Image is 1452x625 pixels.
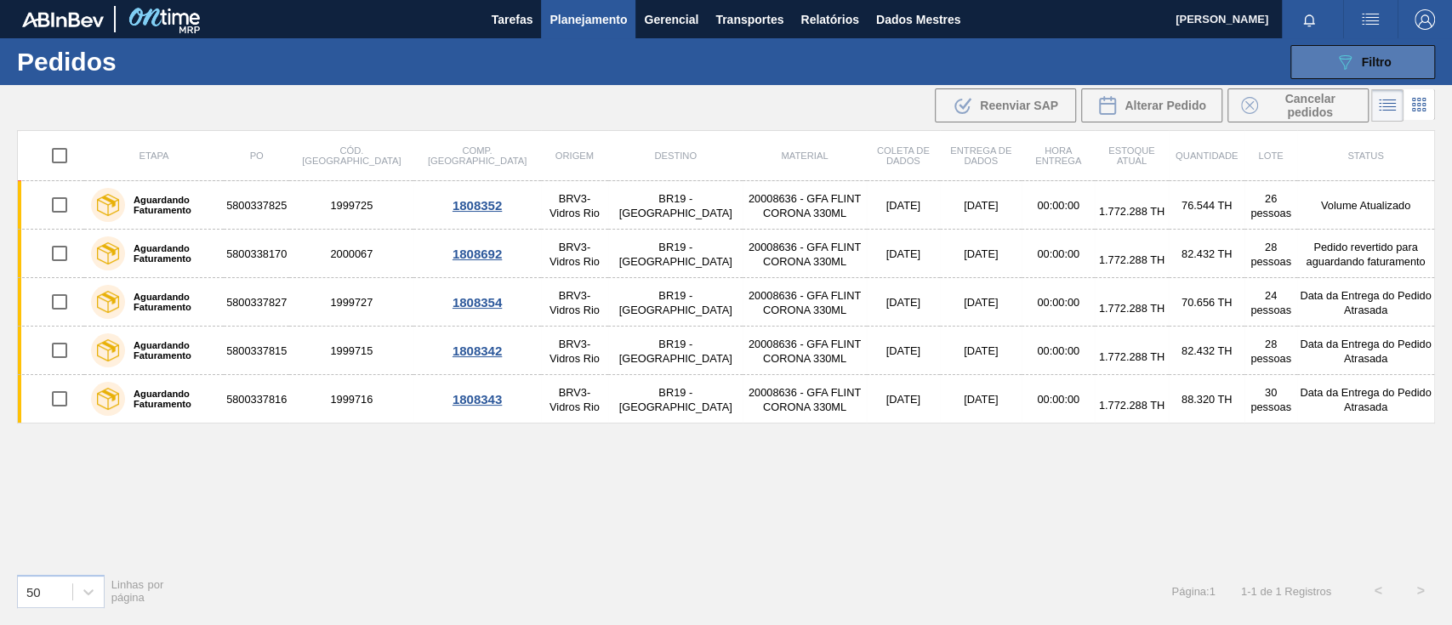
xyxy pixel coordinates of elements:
[1182,344,1233,357] font: 82.432 TH
[226,247,287,260] font: 5800338170
[226,344,287,357] font: 5800337815
[226,296,287,309] font: 5800337827
[1241,585,1247,598] font: 1
[549,289,600,316] font: BRV3-Vidros Rio
[1347,151,1383,161] font: Status
[1099,302,1164,315] font: 1.772.288 TH
[330,393,373,406] font: 1999716
[1099,399,1164,412] font: 1.772.288 TH
[1125,99,1206,112] font: Alterar Pedido
[1037,344,1079,357] font: 00:00:00
[1258,151,1283,161] font: Lote
[111,578,164,604] font: Linhas por página
[781,151,828,161] font: Material
[1176,151,1238,161] font: Quantidade
[1227,88,1369,122] button: Cancelar pedidos
[1250,192,1291,219] font: 26 pessoas
[330,247,373,260] font: 2000067
[1404,89,1435,122] div: Visão em Cards
[18,278,1435,327] a: Aguardando Faturamento58003378271999727BRV3-Vidros RioBR19 - [GEOGRAPHIC_DATA]20008636 - GFA FLIN...
[1099,253,1164,266] font: 1.772.288 TH
[1300,289,1431,316] font: Data da Entrega do Pedido Atrasada
[749,338,861,365] font: 20008636 - GFA FLINT CORONA 330ML
[330,199,373,212] font: 1999725
[18,230,1435,278] a: Aguardando Faturamento58003381702000067BRV3-Vidros RioBR19 - [GEOGRAPHIC_DATA]20008636 - GFA FLIN...
[619,241,732,268] font: BR19 - [GEOGRAPHIC_DATA]
[1300,338,1431,365] font: Data da Entrega do Pedido Atrasada
[1284,92,1335,119] font: Cancelar pedidos
[800,13,858,26] font: Relatórios
[1037,296,1079,309] font: 00:00:00
[226,393,287,406] font: 5800337816
[453,392,502,406] font: 1808343
[619,386,732,413] font: BR19 - [GEOGRAPHIC_DATA]
[1171,585,1205,598] font: Página
[935,88,1076,122] div: Reenviar SAP
[22,12,104,27] img: TNhmsLtSVTkK8tSr43FrP2fwEKptu5GPRR3wAAAABJRU5ErkJggg==
[1099,350,1164,363] font: 1.772.288 TH
[1416,583,1424,598] font: >
[18,327,1435,375] a: Aguardando Faturamento58003378151999715BRV3-Vidros RioBR19 - [GEOGRAPHIC_DATA]20008636 - GFA FLIN...
[886,296,920,309] font: [DATE]
[428,145,527,166] font: Comp. [GEOGRAPHIC_DATA]
[964,393,998,406] font: [DATE]
[1290,45,1435,79] button: Filtro
[619,338,732,365] font: BR19 - [GEOGRAPHIC_DATA]
[1182,393,1233,406] font: 88.320 TH
[964,247,998,260] font: [DATE]
[549,386,600,413] font: BRV3-Vidros Rio
[134,340,191,361] font: Aguardando Faturamento
[644,13,698,26] font: Gerencial
[654,151,697,161] font: Destino
[749,241,861,268] font: 20008636 - GFA FLINT CORONA 330ML
[1371,89,1404,122] div: Visão em Lista
[330,296,373,309] font: 1999727
[964,199,998,212] font: [DATE]
[715,13,783,26] font: Transportes
[886,344,920,357] font: [DATE]
[749,386,861,413] font: 20008636 - GFA FLINT CORONA 330ML
[330,344,373,357] font: 1999715
[549,13,627,26] font: Planejamento
[1250,585,1256,598] font: 1
[1374,583,1381,598] font: <
[453,247,502,261] font: 1808692
[1182,247,1233,260] font: 82.432 TH
[1176,13,1268,26] font: [PERSON_NAME]
[877,145,930,166] font: Coleta de dados
[1260,585,1272,598] font: de
[134,195,191,215] font: Aguardando Faturamento
[886,247,920,260] font: [DATE]
[1250,386,1291,413] font: 30 pessoas
[1357,570,1399,612] button: <
[1306,241,1425,268] font: Pedido revertido para aguardando faturamento
[1206,585,1210,598] font: :
[1282,8,1336,31] button: Notificações
[1300,386,1431,413] font: Data da Entrega do Pedido Atrasada
[492,13,533,26] font: Tarefas
[549,338,600,365] font: BRV3-Vidros Rio
[134,389,191,409] font: Aguardando Faturamento
[1037,199,1079,212] font: 00:00:00
[749,289,861,316] font: 20008636 - GFA FLINT CORONA 330ML
[453,295,502,310] font: 1808354
[619,289,732,316] font: BR19 - [GEOGRAPHIC_DATA]
[1360,9,1381,30] img: ações do usuário
[1399,570,1442,612] button: >
[1321,199,1410,212] font: Volume Atualizado
[1415,9,1435,30] img: Sair
[555,151,594,161] font: Origem
[619,192,732,219] font: BR19 - [GEOGRAPHIC_DATA]
[302,145,401,166] font: Cód. [GEOGRAPHIC_DATA]
[1284,585,1331,598] font: Registros
[1099,205,1164,218] font: 1.772.288 TH
[1081,88,1222,122] div: Alterar Pedido
[1209,585,1215,598] font: 1
[453,344,502,358] font: 1808342
[1247,585,1250,598] font: -
[950,145,1011,166] font: Entrega de dados
[876,13,961,26] font: Dados Mestres
[18,181,1435,230] a: Aguardando Faturamento58003378251999725BRV3-Vidros RioBR19 - [GEOGRAPHIC_DATA]20008636 - GFA FLIN...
